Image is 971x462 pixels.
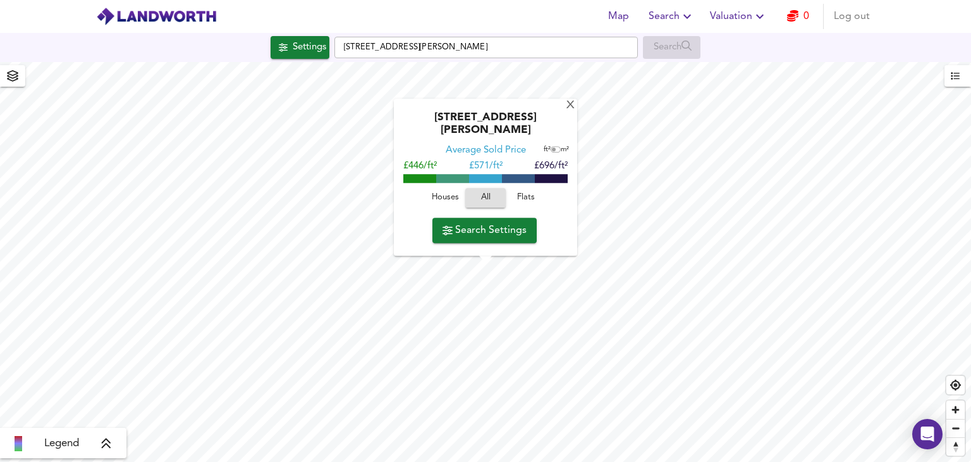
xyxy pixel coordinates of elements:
[834,8,870,25] span: Log out
[946,438,965,456] span: Reset bearing to north
[403,162,437,172] span: £446/ft²
[946,419,965,437] button: Zoom out
[598,4,638,29] button: Map
[44,436,79,451] span: Legend
[465,189,506,208] button: All
[565,100,576,112] div: X
[428,191,462,206] span: Houses
[443,222,527,239] span: Search Settings
[334,37,638,58] input: Enter a location...
[649,8,695,25] span: Search
[509,191,543,206] span: Flats
[271,36,329,59] div: Click to configure Search Settings
[946,376,965,394] button: Find my location
[506,189,546,208] button: Flats
[946,401,965,419] button: Zoom in
[400,112,571,145] div: [STREET_ADDRESS][PERSON_NAME]
[561,147,569,154] span: m²
[544,147,551,154] span: ft²
[534,162,568,172] span: £696/ft²
[946,437,965,456] button: Reset bearing to north
[705,4,773,29] button: Valuation
[787,8,809,25] a: 0
[432,218,537,243] button: Search Settings
[425,189,465,208] button: Houses
[603,8,633,25] span: Map
[293,39,326,56] div: Settings
[912,419,943,449] div: Open Intercom Messenger
[644,4,700,29] button: Search
[778,4,818,29] button: 0
[446,145,526,158] div: Average Sold Price
[271,36,329,59] button: Settings
[829,4,875,29] button: Log out
[469,162,503,172] span: £ 571/ft²
[643,36,700,59] div: Enable a Source before running a Search
[710,8,767,25] span: Valuation
[96,7,217,26] img: logo
[472,191,499,206] span: All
